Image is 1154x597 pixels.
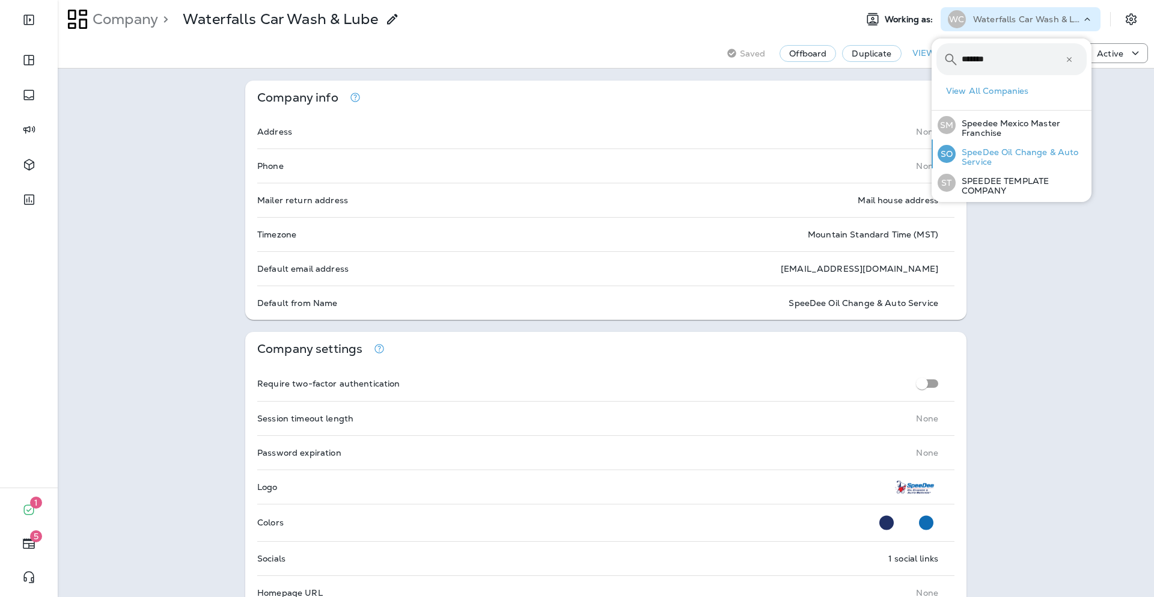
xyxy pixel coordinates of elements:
[932,139,1091,168] button: SOSpeeDee Oil Change & Auto Service
[257,414,353,423] p: Session timeout length
[1120,8,1142,30] button: Settings
[1097,49,1123,58] p: Active
[948,10,966,28] div: WC
[973,14,1081,24] p: Waterfalls Car Wash & Lube
[956,118,1087,138] p: Speedee Mexico Master Franchise
[257,127,292,136] p: Address
[916,448,938,458] p: None
[257,344,362,354] p: Company settings
[916,161,938,171] p: None
[914,510,938,535] button: Secondary Color
[257,518,284,527] p: Colors
[808,230,938,239] p: Mountain Standard Time (MST)
[938,174,956,192] div: ST
[12,8,46,32] button: Expand Sidebar
[916,414,938,423] p: None
[257,161,284,171] p: Phone
[875,510,899,535] button: Primary Color
[88,10,158,28] p: Company
[789,49,826,58] p: Offboard
[858,195,938,205] p: Mail house address
[888,554,938,563] p: 1 social links
[257,264,349,274] p: Default email address
[908,44,1001,63] button: View Change Log
[257,482,278,492] p: Logo
[257,230,296,239] p: Timezone
[789,298,938,308] p: SpeeDee Oil Change & Auto Service
[780,45,836,62] button: Offboard
[30,530,42,542] span: 5
[158,10,168,28] p: >
[941,82,1091,100] button: View All Companies
[932,168,1091,197] button: STSPEEDEE TEMPLATE COMPANY
[30,497,42,509] span: 1
[183,10,378,28] p: Waterfalls Car Wash & Lube
[956,176,1087,195] p: SPEEDEE TEMPLATE COMPANY
[257,298,337,308] p: Default from Name
[842,45,901,62] button: Duplicate
[932,111,1091,139] button: SMSpeedee Mexico Master Franchise
[916,127,938,136] p: None
[938,116,956,134] div: SM
[12,498,46,522] button: 1
[257,93,338,103] p: Company info
[891,476,938,498] img: SpeeDee_Primary_Logo_Positive_PNG.png
[885,14,936,25] span: Working as:
[740,49,766,58] span: Saved
[781,264,938,274] p: [EMAIL_ADDRESS][DOMAIN_NAME]
[257,448,341,458] p: Password expiration
[12,531,46,556] button: 5
[956,147,1087,167] p: SpeeDee Oil Change & Auto Service
[257,554,285,563] p: Socials
[257,195,348,205] p: Mailer return address
[852,49,891,58] p: Duplicate
[938,145,956,163] div: SO
[257,379,400,388] p: Require two-factor authentication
